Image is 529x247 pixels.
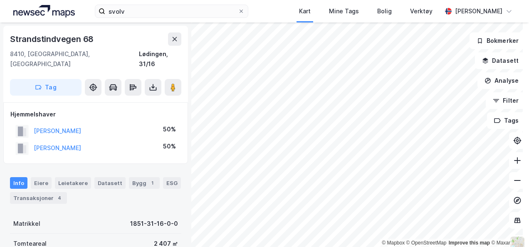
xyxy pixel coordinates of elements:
div: 1 [148,179,156,187]
div: [PERSON_NAME] [455,6,502,16]
div: Matrikkel [13,219,40,229]
div: Verktøy [410,6,433,16]
iframe: Chat Widget [487,207,529,247]
div: Strandstindvegen 68 [10,32,95,46]
button: Datasett [475,52,526,69]
input: Søk på adresse, matrikkel, gårdeiere, leietakere eller personer [105,5,237,17]
div: Transaksjoner [10,192,67,204]
div: Leietakere [55,177,91,189]
img: logo.a4113a55bc3d86da70a041830d287a7e.svg [13,5,75,17]
button: Analyse [477,72,526,89]
div: Eiere [31,177,52,189]
div: Bolig [377,6,392,16]
div: 4 [55,194,64,202]
div: 50% [163,124,176,134]
div: Hjemmelshaver [10,109,181,119]
div: Bygg [129,177,160,189]
div: Kart [299,6,311,16]
a: Improve this map [449,240,490,246]
a: Mapbox [382,240,405,246]
div: Info [10,177,27,189]
div: ESG [163,177,181,189]
div: Kontrollprogram for chat [487,207,529,247]
button: Tag [10,79,82,96]
div: Mine Tags [329,6,359,16]
button: Filter [486,92,526,109]
div: 50% [163,141,176,151]
div: Lødingen, 31/16 [139,49,181,69]
button: Bokmerker [470,32,526,49]
div: 8410, [GEOGRAPHIC_DATA], [GEOGRAPHIC_DATA] [10,49,139,69]
a: OpenStreetMap [406,240,447,246]
div: 1851-31-16-0-0 [130,219,178,229]
div: Datasett [94,177,126,189]
button: Tags [487,112,526,129]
